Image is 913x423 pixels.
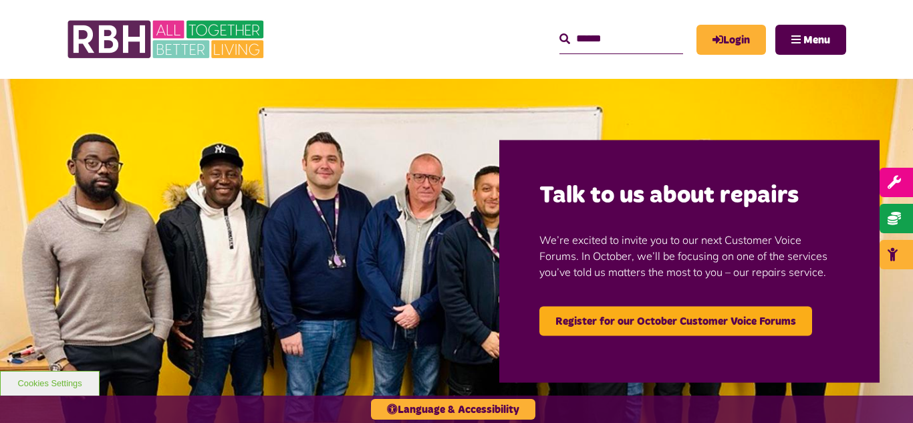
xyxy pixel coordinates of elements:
[539,211,839,299] p: We’re excited to invite you to our next Customer Voice Forums. In October, we’ll be focusing on o...
[539,180,839,211] h2: Talk to us about repairs
[803,35,830,45] span: Menu
[775,25,846,55] button: Navigation
[371,399,535,420] button: Language & Accessibility
[696,25,766,55] a: MyRBH
[539,306,812,335] a: Register for our October Customer Voice Forums
[67,13,267,65] img: RBH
